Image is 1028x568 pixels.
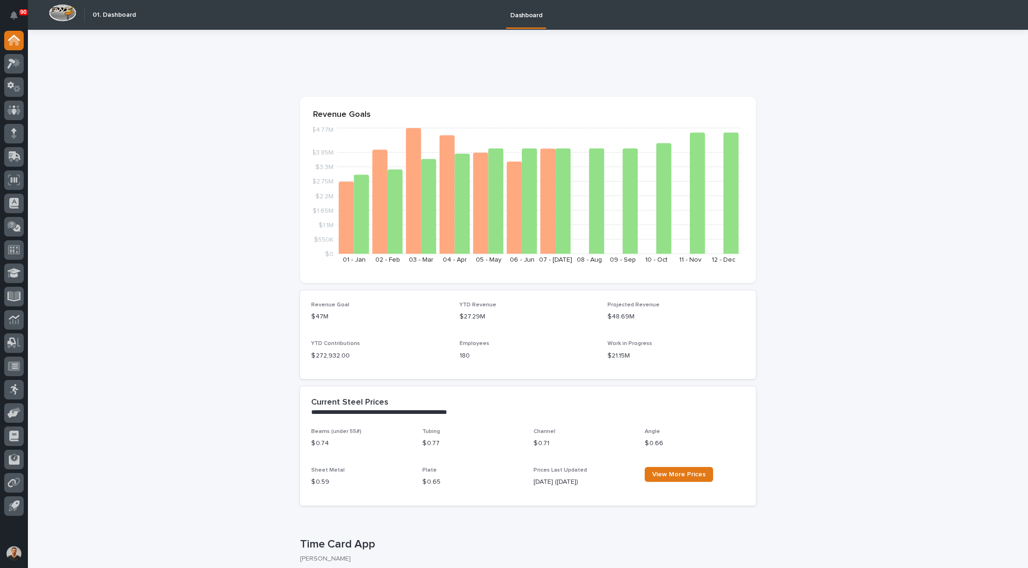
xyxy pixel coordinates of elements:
[312,178,334,185] tspan: $2.75M
[510,257,534,263] text: 06 - Jun
[443,257,467,263] text: 04 - Apr
[20,9,27,15] p: 90
[300,538,752,551] p: Time Card App
[12,11,24,26] div: Notifications90
[607,351,745,361] p: $21.15M
[652,471,706,478] span: View More Prices
[311,312,448,322] p: $47M
[645,467,713,482] a: View More Prices
[534,429,555,434] span: Channel
[476,257,501,263] text: 05 - May
[534,439,634,448] p: $ 0.71
[409,257,434,263] text: 03 - Mar
[645,439,745,448] p: $ 0.66
[311,477,411,487] p: $ 0.59
[311,429,361,434] span: Beams (under 55#)
[645,429,660,434] span: Angle
[313,110,743,120] p: Revenue Goals
[607,312,745,322] p: $48.69M
[311,302,349,308] span: Revenue Goal
[460,341,489,346] span: Employees
[312,127,334,133] tspan: $4.77M
[607,302,660,308] span: Projected Revenue
[422,467,437,473] span: Plate
[325,251,334,257] tspan: $0
[311,398,388,408] h2: Current Steel Prices
[375,257,400,263] text: 02 - Feb
[343,257,366,263] text: 01 - Jan
[460,312,597,322] p: $27.29M
[300,555,748,563] p: [PERSON_NAME]
[4,6,24,25] button: Notifications
[607,341,652,346] span: Work in Progress
[312,149,334,156] tspan: $3.85M
[422,439,522,448] p: $ 0.77
[610,257,636,263] text: 09 - Sep
[311,439,411,448] p: $ 0.74
[311,341,360,346] span: YTD Contributions
[460,302,496,308] span: YTD Revenue
[577,257,602,263] text: 08 - Aug
[315,164,334,170] tspan: $3.3M
[422,429,440,434] span: Tubing
[712,257,735,263] text: 12 - Dec
[319,222,334,228] tspan: $1.1M
[645,257,668,263] text: 10 - Oct
[311,351,448,361] p: $ 272,932.00
[49,4,76,21] img: Workspace Logo
[460,351,597,361] p: 180
[315,193,334,199] tspan: $2.2M
[4,544,24,563] button: users-avatar
[311,467,345,473] span: Sheet Metal
[422,477,522,487] p: $ 0.65
[534,477,634,487] p: [DATE] ([DATE])
[534,467,587,473] span: Prices Last Updated
[314,236,334,243] tspan: $550K
[679,257,701,263] text: 11 - Nov
[93,11,136,19] h2: 01. Dashboard
[539,257,572,263] text: 07 - [DATE]
[313,207,334,214] tspan: $1.65M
